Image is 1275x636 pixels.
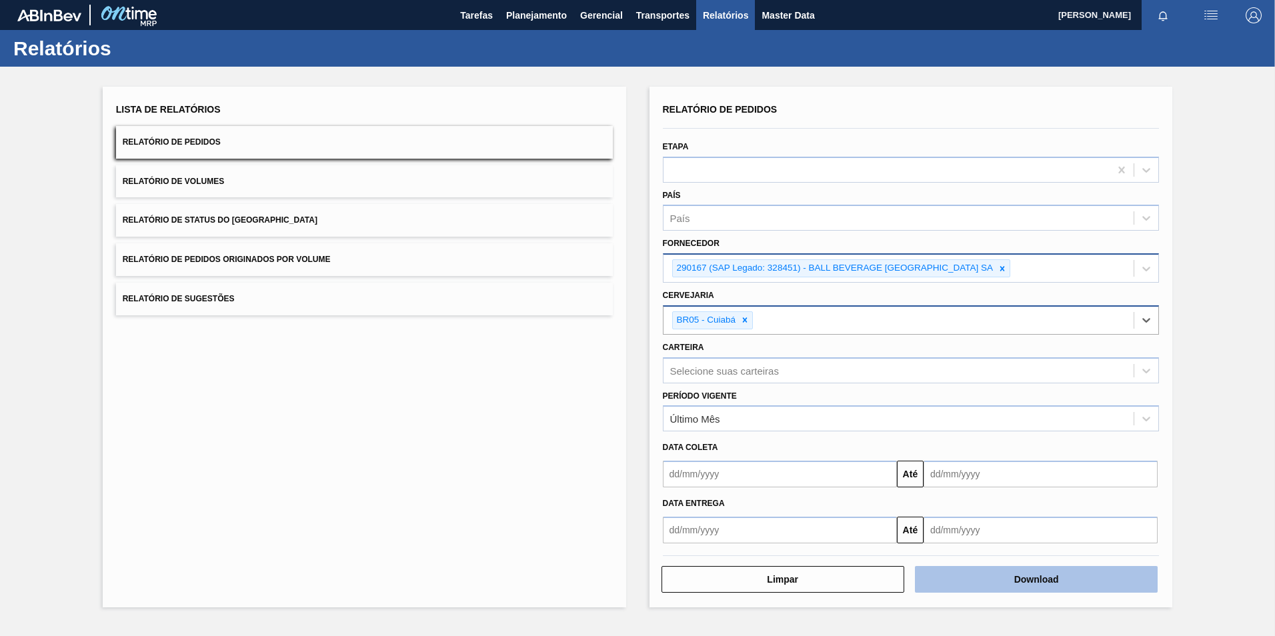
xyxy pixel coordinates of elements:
span: Relatórios [703,7,748,23]
img: Logout [1246,7,1262,23]
span: Relatório de Pedidos [123,137,221,147]
label: Carteira [663,343,704,352]
div: Último Mês [670,413,720,425]
label: Período Vigente [663,391,737,401]
span: Lista de Relatórios [116,104,221,115]
button: Relatório de Pedidos Originados por Volume [116,243,613,276]
button: Até [897,461,924,487]
label: Cervejaria [663,291,714,300]
button: Até [897,517,924,543]
span: Relatório de Volumes [123,177,224,186]
div: 290167 (SAP Legado: 328451) - BALL BEVERAGE [GEOGRAPHIC_DATA] SA [673,260,996,277]
span: Relatório de Status do [GEOGRAPHIC_DATA] [123,215,317,225]
span: Relatório de Pedidos Originados por Volume [123,255,331,264]
span: Planejamento [506,7,567,23]
span: Master Data [762,7,814,23]
input: dd/mm/yyyy [924,517,1158,543]
button: Relatório de Sugestões [116,283,613,315]
img: userActions [1203,7,1219,23]
button: Relatório de Volumes [116,165,613,198]
span: Data coleta [663,443,718,452]
div: BR05 - Cuiabá [673,312,738,329]
h1: Relatórios [13,41,250,56]
span: Gerencial [580,7,623,23]
span: Transportes [636,7,690,23]
div: Selecione suas carteiras [670,365,779,376]
span: Relatório de Pedidos [663,104,778,115]
input: dd/mm/yyyy [663,461,897,487]
label: Fornecedor [663,239,720,248]
button: Download [915,566,1158,593]
label: Etapa [663,142,689,151]
div: País [670,213,690,224]
button: Relatório de Status do [GEOGRAPHIC_DATA] [116,204,613,237]
button: Notificações [1142,6,1184,25]
input: dd/mm/yyyy [663,517,897,543]
input: dd/mm/yyyy [924,461,1158,487]
button: Limpar [662,566,904,593]
span: Data entrega [663,499,725,508]
button: Relatório de Pedidos [116,126,613,159]
label: País [663,191,681,200]
span: Tarefas [460,7,493,23]
img: TNhmsLtSVTkK8tSr43FrP2fwEKptu5GPRR3wAAAABJRU5ErkJggg== [17,9,81,21]
span: Relatório de Sugestões [123,294,235,303]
